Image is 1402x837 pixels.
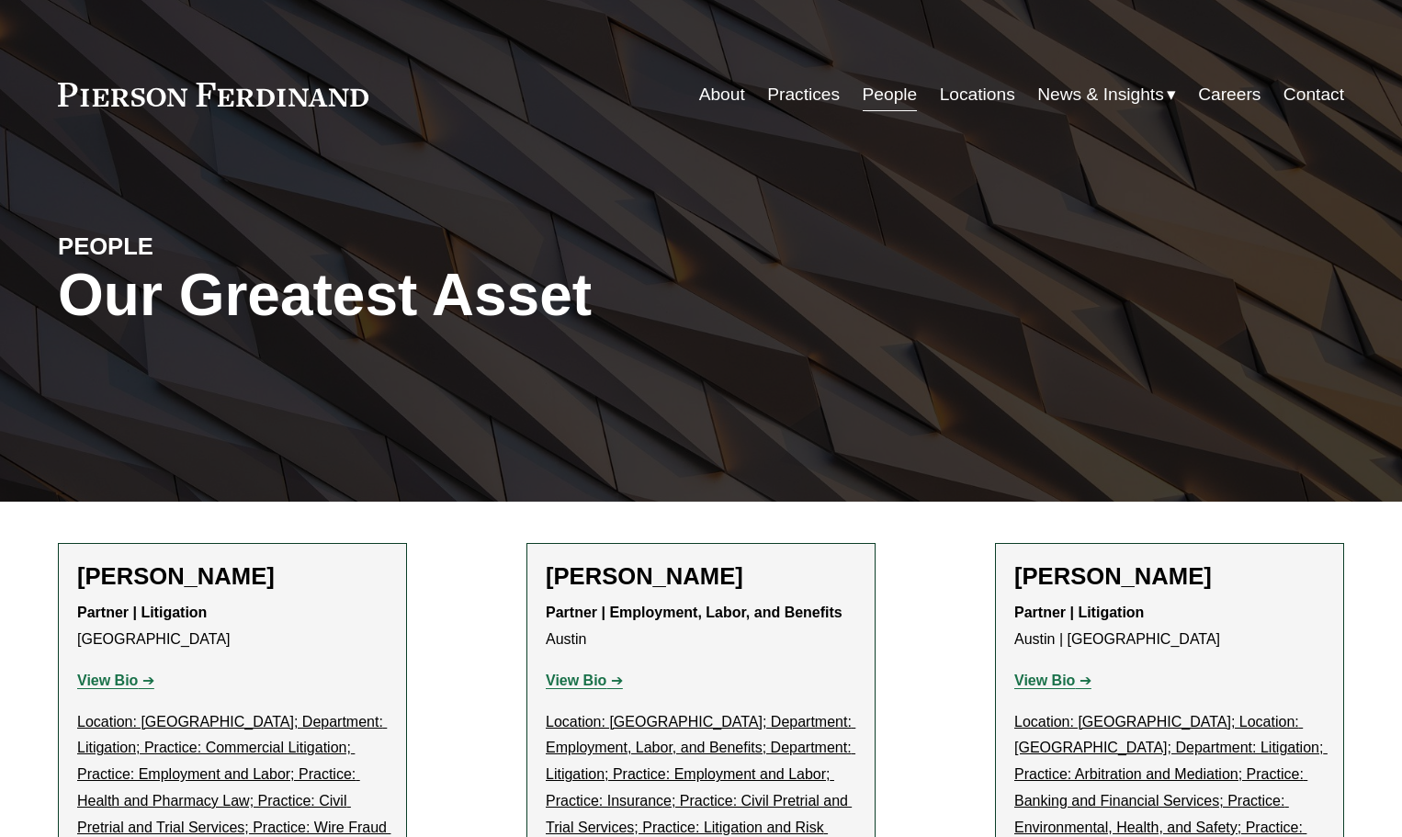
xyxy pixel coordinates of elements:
[940,77,1015,112] a: Locations
[1014,562,1325,591] h2: [PERSON_NAME]
[546,673,606,688] strong: View Bio
[863,77,918,112] a: People
[1037,79,1164,111] span: News & Insights
[546,605,842,620] strong: Partner | Employment, Labor, and Benefits
[1014,673,1075,688] strong: View Bio
[1014,673,1091,688] a: View Bio
[1014,605,1144,620] strong: Partner | Litigation
[77,605,207,620] strong: Partner | Litigation
[77,600,388,653] p: [GEOGRAPHIC_DATA]
[77,562,388,591] h2: [PERSON_NAME]
[546,562,856,591] h2: [PERSON_NAME]
[699,77,745,112] a: About
[546,673,623,688] a: View Bio
[1283,77,1344,112] a: Contact
[767,77,840,112] a: Practices
[546,600,856,653] p: Austin
[1198,77,1261,112] a: Careers
[1014,600,1325,653] p: Austin | [GEOGRAPHIC_DATA]
[77,673,138,688] strong: View Bio
[77,673,154,688] a: View Bio
[58,232,379,261] h4: PEOPLE
[58,262,915,329] h1: Our Greatest Asset
[1037,77,1176,112] a: folder dropdown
